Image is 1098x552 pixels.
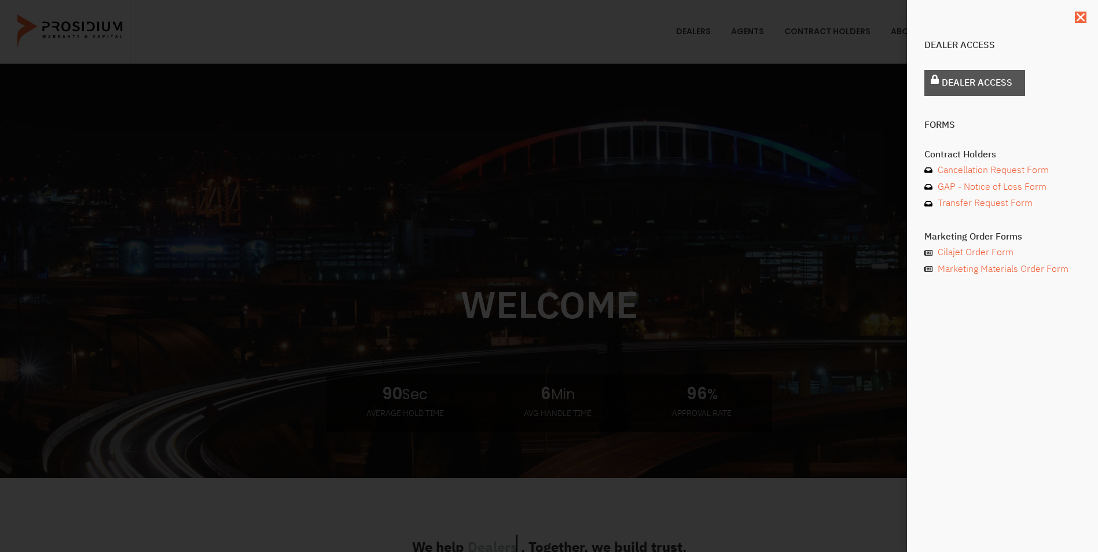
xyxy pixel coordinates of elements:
a: Close [1075,12,1086,23]
h4: Dealer Access [924,41,1081,50]
a: Transfer Request Form [924,195,1081,212]
span: Transfer Request Form [935,195,1033,212]
h4: Forms [924,120,1081,130]
a: Cilajet Order Form [924,244,1081,261]
a: Cancellation Request Form [924,162,1081,179]
span: Cancellation Request Form [935,162,1049,179]
a: GAP - Notice of Loss Form [924,179,1081,196]
span: GAP - Notice of Loss Form [935,179,1046,196]
span: Dealer Access [942,75,1012,91]
span: Marketing Materials Order Form [935,261,1068,278]
a: Marketing Materials Order Form [924,261,1081,278]
a: Dealer Access [924,70,1025,96]
h4: Marketing Order Forms [924,232,1081,241]
span: Cilajet Order Form [935,244,1013,261]
h4: Contract Holders [924,150,1081,159]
